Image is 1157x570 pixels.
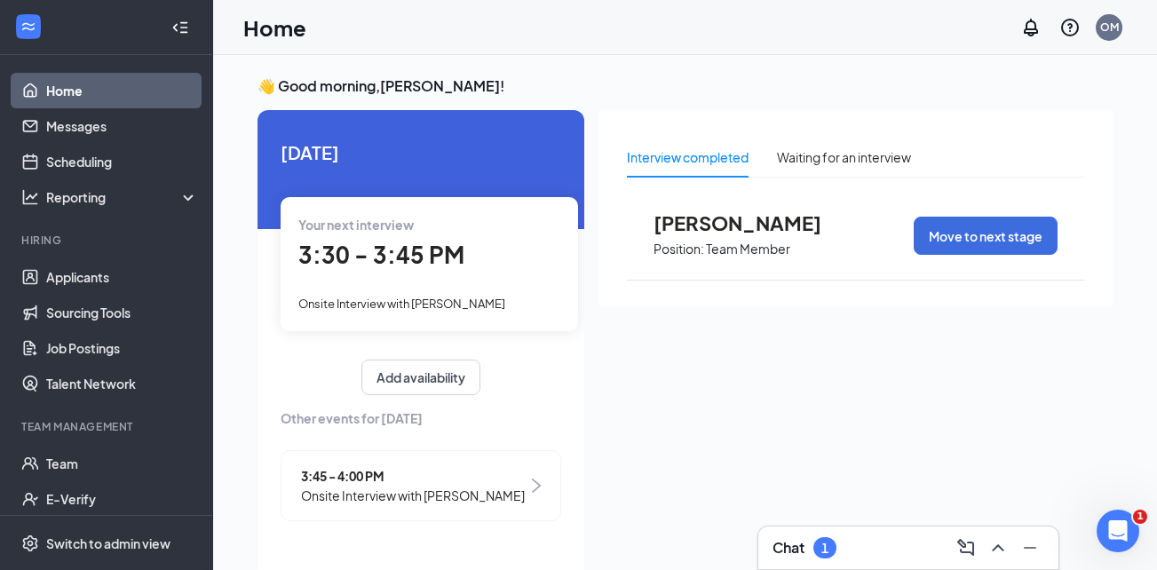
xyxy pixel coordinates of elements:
[654,211,849,234] span: [PERSON_NAME]
[914,217,1058,255] button: Move to next stage
[1100,20,1119,35] div: OM
[21,233,194,248] div: Hiring
[46,108,198,144] a: Messages
[171,19,189,36] svg: Collapse
[1020,17,1042,38] svg: Notifications
[955,537,977,558] svg: ComposeMessage
[46,259,198,295] a: Applicants
[298,217,414,233] span: Your next interview
[298,240,464,269] span: 3:30 - 3:45 PM
[21,188,39,206] svg: Analysis
[706,241,790,257] p: Team Member
[46,366,198,401] a: Talent Network
[46,188,199,206] div: Reporting
[821,541,828,556] div: 1
[21,419,194,434] div: Team Management
[46,330,198,366] a: Job Postings
[301,486,525,505] span: Onsite Interview with [PERSON_NAME]
[301,466,525,486] span: 3:45 - 4:00 PM
[298,297,505,311] span: Onsite Interview with [PERSON_NAME]
[654,241,704,257] p: Position:
[46,295,198,330] a: Sourcing Tools
[987,537,1009,558] svg: ChevronUp
[46,481,198,517] a: E-Verify
[21,534,39,552] svg: Settings
[1019,537,1041,558] svg: Minimize
[1097,510,1139,552] iframe: Intercom live chat
[20,18,37,36] svg: WorkstreamLogo
[1016,534,1044,562] button: Minimize
[1133,510,1147,524] span: 1
[46,73,198,108] a: Home
[984,534,1012,562] button: ChevronUp
[627,147,749,167] div: Interview completed
[281,139,561,166] span: [DATE]
[777,147,911,167] div: Waiting for an interview
[281,408,561,428] span: Other events for [DATE]
[773,538,804,558] h3: Chat
[46,534,170,552] div: Switch to admin view
[46,144,198,179] a: Scheduling
[361,360,480,395] button: Add availability
[258,76,1113,96] h3: 👋 Good morning, [PERSON_NAME] !
[1059,17,1081,38] svg: QuestionInfo
[952,534,980,562] button: ComposeMessage
[46,446,198,481] a: Team
[243,12,306,43] h1: Home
